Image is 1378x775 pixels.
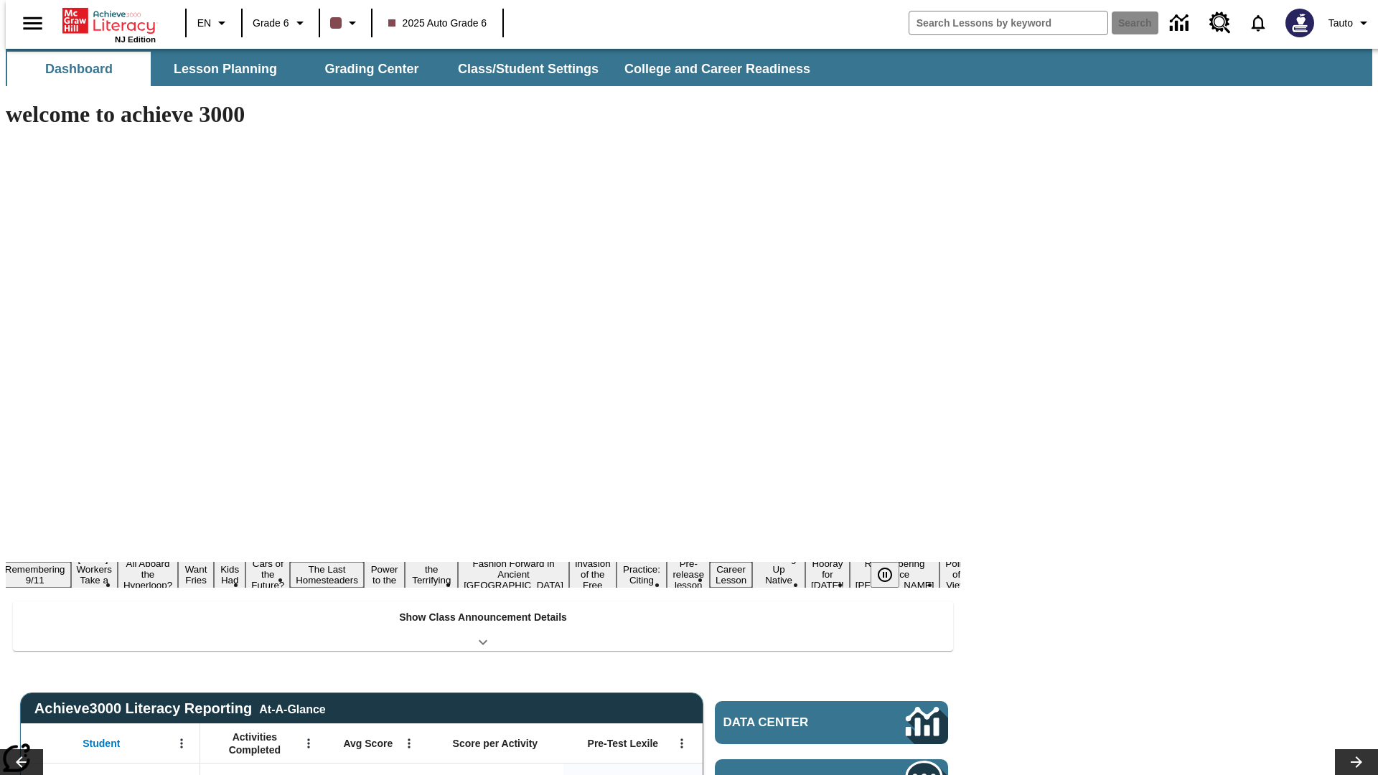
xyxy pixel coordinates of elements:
button: Class color is dark brown. Change class color [324,10,367,36]
button: Slide 17 Hooray for Constitution Day! [805,556,850,593]
button: College and Career Readiness [613,52,822,86]
span: Data Center [723,715,858,730]
button: Slide 18 Remembering Justice O'Connor [850,556,940,593]
div: Home [62,5,156,44]
a: Data Center [1161,4,1201,43]
button: Slide 8 The Last Homesteaders [290,562,364,588]
a: Notifications [1239,4,1277,42]
button: Slide 9 Solar Power to the People [364,551,406,598]
button: Slide 12 The Invasion of the Free CD [569,545,617,603]
button: Slide 11 Fashion Forward in Ancient Rome [458,556,569,593]
div: Show Class Announcement Details [13,601,953,651]
span: 2025 Auto Grade 6 [388,16,487,31]
button: Class/Student Settings [446,52,610,86]
button: Slide 7 Cars of the Future? [245,556,290,593]
a: Home [62,6,156,35]
button: Lesson Planning [154,52,297,86]
span: Grade 6 [253,16,289,31]
button: Slide 10 Attack of the Terrifying Tomatoes [405,551,458,598]
button: Slide 3 Labor Day: Workers Take a Stand [71,551,118,598]
button: Open Menu [298,733,319,754]
button: Slide 13 Mixed Practice: Citing Evidence [617,551,667,598]
button: Profile/Settings [1323,10,1378,36]
span: Achieve3000 Literacy Reporting [34,700,326,717]
button: Grade: Grade 6, Select a grade [247,10,314,36]
span: Pre-Test Lexile [588,737,659,750]
button: Open side menu [11,2,54,44]
span: Score per Activity [453,737,538,750]
div: At-A-Glance [259,700,325,716]
button: Open Menu [398,733,420,754]
button: Dashboard [7,52,151,86]
img: Avatar [1285,9,1314,37]
button: Select a new avatar [1277,4,1323,42]
button: Lesson carousel, Next [1335,749,1378,775]
button: Slide 14 Pre-release lesson [667,556,710,593]
div: Pause [871,562,914,588]
button: Open Menu [671,733,693,754]
span: EN [197,16,211,31]
span: Activities Completed [207,731,302,756]
button: Grading Center [300,52,444,86]
button: Slide 4 All Aboard the Hyperloop? [118,556,178,593]
span: Student [83,737,120,750]
button: Slide 15 Career Lesson [710,562,752,588]
button: Slide 19 Point of View [939,556,972,593]
button: Slide 5 Do You Want Fries With That? [178,540,214,609]
input: search field [909,11,1107,34]
span: Avg Score [343,737,393,750]
button: Slide 6 Dirty Jobs Kids Had To Do [214,540,245,609]
a: Resource Center, Will open in new tab [1201,4,1239,42]
div: SubNavbar [6,52,823,86]
button: Slide 16 Cooking Up Native Traditions [752,551,805,598]
p: Show Class Announcement Details [399,610,567,625]
button: Language: EN, Select a language [191,10,237,36]
span: NJ Edition [115,35,156,44]
button: Open Menu [171,733,192,754]
h1: welcome to achieve 3000 [6,101,960,128]
span: Tauto [1328,16,1353,31]
div: SubNavbar [6,49,1372,86]
button: Pause [871,562,899,588]
a: Data Center [715,701,948,744]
